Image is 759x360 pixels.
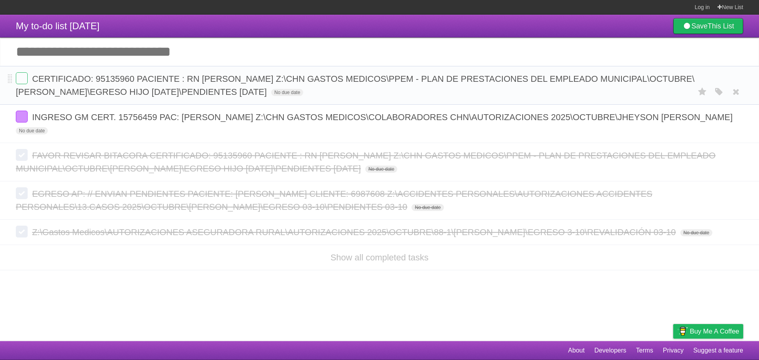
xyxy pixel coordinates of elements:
[365,166,397,173] span: No due date
[16,226,28,237] label: Done
[16,187,28,199] label: Done
[708,22,734,30] b: This List
[680,229,712,236] span: No due date
[32,112,734,122] span: INGRESO GM CERT. 15756459 PAC: [PERSON_NAME] Z:\CHN GASTOS MEDICOS\COLABORADORES CHN\AUTORIZACION...
[16,149,28,161] label: Done
[16,21,100,31] span: My to-do list [DATE]
[271,89,303,96] span: No due date
[16,151,716,173] span: FAVOR REVISAR BITACORA CERTIFICADO: 95135960 PACIENTE : RN [PERSON_NAME] Z:\CHN GASTOS MEDICOS\PP...
[16,189,652,212] span: EGRESO AP: // ENVIAN PENDIENTES PACIENTE: [PERSON_NAME] CLIENTE: 6987608 Z:\ACCIDENTES PERSONALES...
[695,85,710,98] label: Star task
[568,343,585,358] a: About
[32,227,678,237] span: Z:\Gastos Medicos\AUTORIZACIONES ASEGURADORA RURAL\AUTORIZACIONES 2025\OCTUBRE\88-1\[PERSON_NAME]...
[663,343,683,358] a: Privacy
[594,343,626,358] a: Developers
[673,324,743,339] a: Buy me a coffee
[690,324,739,338] span: Buy me a coffee
[693,343,743,358] a: Suggest a feature
[16,111,28,123] label: Done
[330,253,429,262] a: Show all completed tasks
[16,74,695,97] span: CERTIFICADO: 95135960 PACIENTE : RN [PERSON_NAME] Z:\CHN GASTOS MEDICOS\PPEM - PLAN DE PRESTACION...
[677,324,688,338] img: Buy me a coffee
[16,127,48,134] span: No due date
[673,18,743,34] a: SaveThis List
[636,343,653,358] a: Terms
[16,72,28,84] label: Done
[412,204,444,211] span: No due date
